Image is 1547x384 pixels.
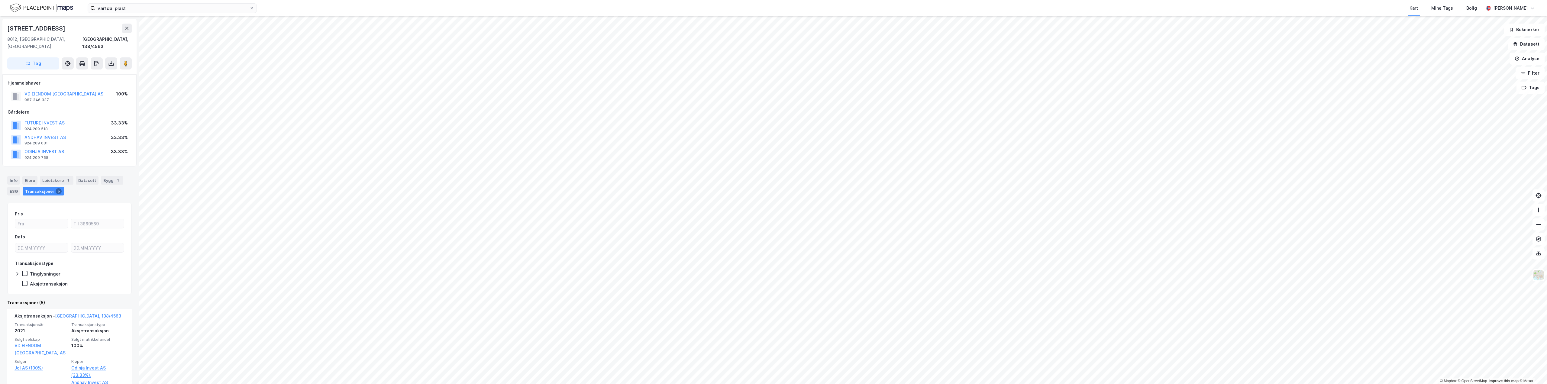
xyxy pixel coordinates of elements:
div: Pris [15,210,23,218]
button: Tag [7,57,59,69]
img: logo.f888ab2527a4732fd821a326f86c7f29.svg [10,3,73,13]
div: ESG [7,187,20,195]
div: Aksjetransaksjon [30,281,68,287]
div: Leietakere [40,176,73,185]
span: Transaksjonsår [15,322,68,327]
div: Datasett [76,176,99,185]
div: Tinglysninger [30,271,60,277]
div: 2021 [15,327,68,334]
input: Søk på adresse, matrikkel, gårdeiere, leietakere eller personer [95,4,249,13]
div: 1 [65,177,71,183]
div: Bygg [101,176,123,185]
img: Z [1533,269,1544,281]
a: Improve this map [1489,379,1519,383]
iframe: Chat Widget [1517,355,1547,384]
div: 100% [116,90,128,98]
div: Gårdeiere [8,108,131,116]
div: [PERSON_NAME] [1493,5,1528,12]
span: Solgt selskap [15,337,68,342]
button: Datasett [1508,38,1545,50]
span: Solgt matrikkelandel [71,337,124,342]
div: Transaksjoner [23,187,64,195]
a: Mapbox [1440,379,1457,383]
button: Analyse [1510,53,1545,65]
div: [STREET_ADDRESS] [7,24,66,33]
div: 1 [115,177,121,183]
a: VD EIENDOM [GEOGRAPHIC_DATA] AS [15,343,66,355]
div: 100% [71,342,124,349]
div: Transaksjonstype [15,260,53,267]
div: 924 209 631 [24,141,48,146]
div: Kontrollprogram for chat [1517,355,1547,384]
div: Eiere [22,176,37,185]
div: Kart [1410,5,1418,12]
div: Dato [15,233,25,240]
span: Transaksjonstype [71,322,124,327]
div: [GEOGRAPHIC_DATA], 138/4563 [82,36,132,50]
div: Info [7,176,20,185]
a: OpenStreetMap [1458,379,1487,383]
span: Selger [15,359,68,364]
div: 987 346 337 [24,98,49,102]
div: 8012, [GEOGRAPHIC_DATA], [GEOGRAPHIC_DATA] [7,36,82,50]
button: Bokmerker [1504,24,1545,36]
button: Tags [1516,82,1545,94]
a: Jol AS (100%) [15,364,68,372]
a: Odinja Invest AS (33.33%), [71,364,124,379]
div: 33.33% [111,119,128,127]
div: Hjemmelshaver [8,79,131,87]
div: Aksjetransaksjon [71,327,124,334]
div: 924 209 518 [24,127,48,131]
div: Mine Tags [1431,5,1453,12]
div: Bolig [1466,5,1477,12]
button: Filter [1516,67,1545,79]
input: Fra [15,219,68,228]
input: DD.MM.YYYY [15,243,68,252]
div: 33.33% [111,148,128,155]
input: DD.MM.YYYY [71,243,124,252]
div: 33.33% [111,134,128,141]
a: [GEOGRAPHIC_DATA], 138/4563 [55,313,121,318]
div: Aksjetransaksjon - [15,312,121,322]
input: Til 3869569 [71,219,124,228]
div: Transaksjoner (5) [7,299,132,306]
span: Kjøper [71,359,124,364]
div: 5 [56,188,62,194]
div: 924 209 755 [24,155,48,160]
